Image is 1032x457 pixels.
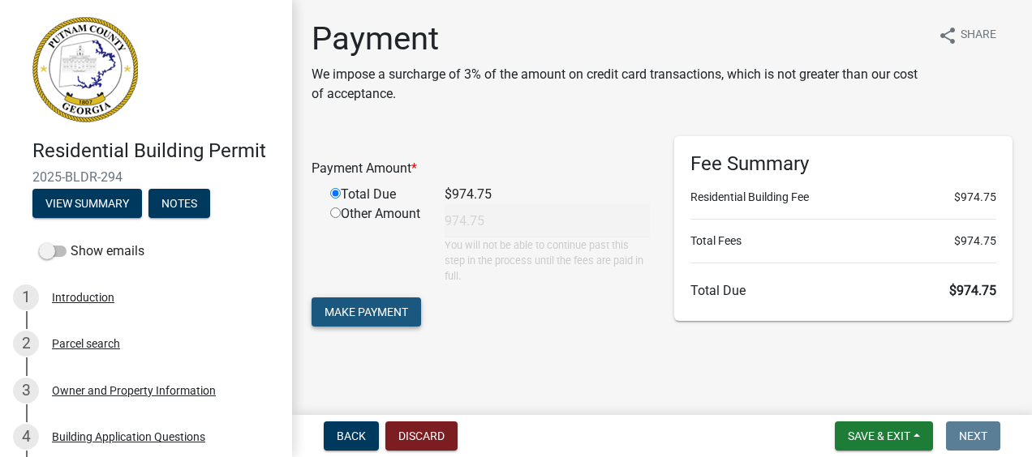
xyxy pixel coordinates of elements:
div: Building Application Questions [52,431,205,442]
h6: Total Due [690,283,996,298]
span: $974.75 [954,189,996,206]
h4: Residential Building Permit [32,139,279,163]
span: Make Payment [325,305,408,318]
wm-modal-confirm: Notes [148,198,210,211]
li: Residential Building Fee [690,189,996,206]
span: Share [961,26,996,45]
div: Payment Amount [299,159,662,178]
div: 1 [13,284,39,310]
div: Owner and Property Information [52,385,216,396]
button: shareShare [925,19,1009,51]
img: Putnam County, Georgia [32,17,138,122]
span: Save & Exit [848,429,910,442]
span: $974.75 [954,233,996,250]
button: Save & Exit [835,421,933,451]
button: Make Payment [312,297,421,327]
button: View Summary [32,189,142,218]
span: Back [337,429,366,442]
div: 4 [13,424,39,450]
h1: Payment [312,19,925,58]
span: $974.75 [949,283,996,298]
div: Introduction [52,292,114,303]
div: 3 [13,378,39,404]
h6: Fee Summary [690,152,996,176]
label: Show emails [39,241,144,261]
button: Discard [385,421,458,451]
i: share [938,26,957,45]
div: Other Amount [318,204,432,284]
p: We impose a surcharge of 3% of the amount on credit card transactions, which is not greater than ... [312,65,925,104]
button: Back [324,421,379,451]
button: Next [946,421,1000,451]
div: 2 [13,331,39,357]
div: Parcel search [52,338,120,349]
div: $974.75 [432,185,662,204]
span: Next [959,429,987,442]
div: Total Due [318,185,432,204]
button: Notes [148,189,210,218]
span: 2025-BLDR-294 [32,169,260,185]
wm-modal-confirm: Summary [32,198,142,211]
li: Total Fees [690,233,996,250]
